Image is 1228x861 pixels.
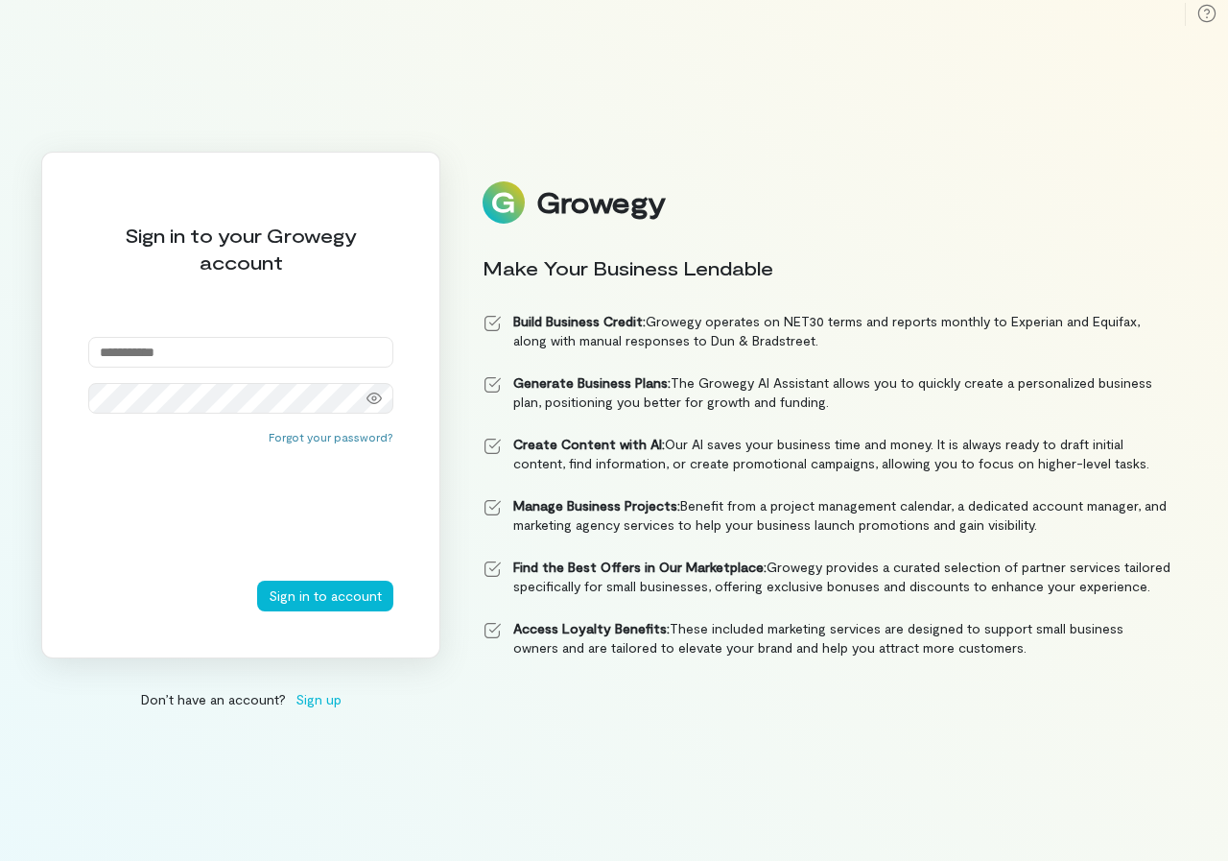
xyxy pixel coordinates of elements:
[483,312,1171,350] li: Growegy operates on NET30 terms and reports monthly to Experian and Equifax, along with manual re...
[513,620,670,636] strong: Access Loyalty Benefits:
[88,222,393,275] div: Sign in to your Growegy account
[483,435,1171,473] li: Our AI saves your business time and money. It is always ready to draft initial content, find info...
[483,619,1171,658] li: These included marketing services are designed to support small business owners and are tailored ...
[513,374,671,391] strong: Generate Business Plans:
[513,497,680,514] strong: Manage Business Projects:
[483,254,1171,281] div: Make Your Business Lendable
[483,373,1171,412] li: The Growegy AI Assistant allows you to quickly create a personalized business plan, positioning y...
[513,313,646,329] strong: Build Business Credit:
[513,559,767,575] strong: Find the Best Offers in Our Marketplace:
[483,181,525,224] img: Logo
[269,429,393,444] button: Forgot your password?
[295,689,342,709] span: Sign up
[257,581,393,611] button: Sign in to account
[483,558,1171,596] li: Growegy provides a curated selection of partner services tailored specifically for small business...
[41,689,440,709] div: Don’t have an account?
[483,496,1171,535] li: Benefit from a project management calendar, a dedicated account manager, and marketing agency ser...
[513,436,665,452] strong: Create Content with AI:
[536,186,665,219] div: Growegy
